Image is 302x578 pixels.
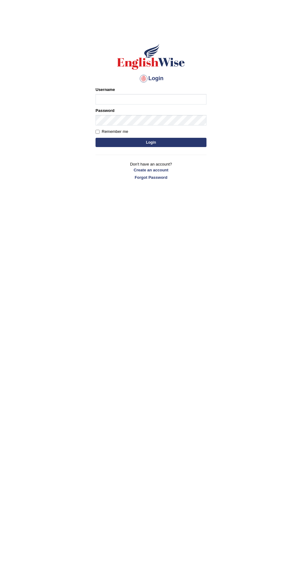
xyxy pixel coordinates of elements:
img: Logo of English Wise sign in for intelligent practice with AI [116,43,186,71]
label: Remember me [96,129,128,135]
a: Forgot Password [96,174,206,180]
a: Create an account [96,167,206,173]
button: Login [96,138,206,147]
label: Username [96,87,115,92]
p: Don't have an account? [96,161,206,180]
input: Remember me [96,130,100,134]
h4: Login [96,74,206,84]
label: Password [96,108,114,113]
